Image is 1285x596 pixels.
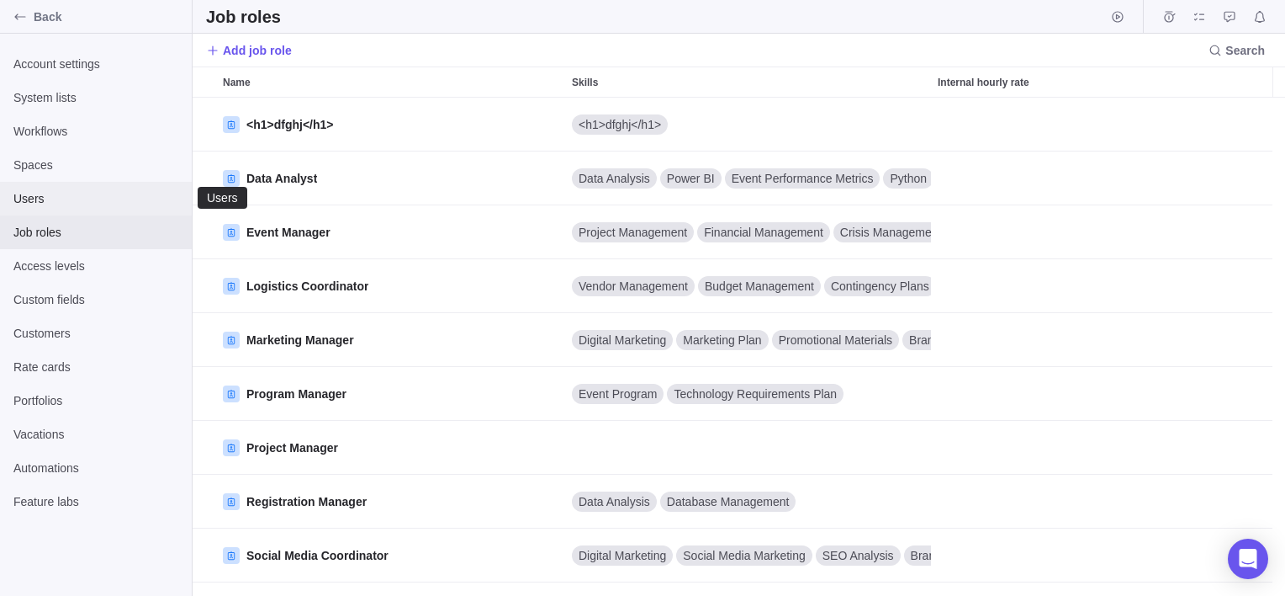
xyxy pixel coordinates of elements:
span: Promotional Materials [779,332,892,349]
div: Project Management, Financial Management, Crisis Management, Risk Management Plan [565,205,931,258]
span: Data Analysis [579,170,650,187]
span: Custom fields [13,291,178,308]
div: Open Intercom Messenger [1228,539,1268,579]
span: Portfolios [13,392,178,409]
div: Name [216,259,565,313]
span: Back [34,8,185,25]
div: Internal hourly rate [931,98,1158,152]
span: <h1>dfghj</h1> [579,116,661,133]
div: Skills [565,367,931,421]
div: Digital Marketing, Marketing Plan, Promotional Materials, Branding Strategy [565,313,931,366]
span: Workflows [13,123,178,140]
span: Feature labs [13,493,178,510]
span: Start timer [1106,5,1129,29]
div: Skills [565,475,931,529]
div: Skills [565,259,931,313]
span: Technology Requirements Plan [674,386,837,402]
span: Spaces [13,157,178,173]
span: Event Performance Metrics [732,170,874,187]
span: Search [1225,42,1265,59]
div: Skills [565,98,931,152]
span: Search [1202,39,1272,62]
span: Skills [572,74,598,91]
span: Automations [13,460,178,476]
a: Notifications [1248,13,1272,26]
span: Project Management [579,224,687,241]
div: <h1>dfghj</h1> [565,98,931,151]
div: Skills [565,313,931,367]
div: Internal hourly rate [931,152,1158,205]
div: Internal hourly rate [931,313,1158,367]
div: Event Program, Technology Requirements Plan [565,367,931,420]
span: SEO Analysis [822,547,894,564]
div: Name [216,367,565,421]
span: Project Manager [246,439,338,456]
span: Access levels [13,258,178,274]
span: Marketing Manager [246,332,354,349]
span: Account settings [13,56,178,72]
span: Social Media Coordinator [246,547,389,564]
div: Internal hourly rate [931,529,1158,583]
a: Approval requests [1218,13,1241,26]
span: Notifications [1248,5,1272,29]
div: Data Analysis, Database Management [565,475,931,528]
span: Budget Management [705,278,814,295]
span: Users [13,190,178,207]
span: Add job role [206,39,292,62]
span: Python [890,170,927,187]
span: Database Management [667,493,790,510]
div: Name [216,529,565,583]
div: Name [216,205,565,259]
span: Vacations [13,426,178,443]
div: Internal hourly rate [931,67,1158,97]
span: Digital Marketing [579,547,666,564]
span: Add job role [223,42,292,59]
span: Job roles [13,224,178,241]
div: Skills [565,421,931,475]
span: My assignments [1187,5,1211,29]
div: Skills [565,152,931,205]
span: Internal hourly rate [938,74,1029,91]
span: Vendor Management [579,278,688,295]
span: System lists [13,89,178,106]
div: Skills [565,205,931,259]
span: Event Program [579,386,657,402]
span: Crisis Management [840,224,942,241]
span: Contingency Plans [831,278,929,295]
span: Digital Marketing [579,332,666,349]
span: Branding [911,547,958,564]
div: Name [216,421,565,475]
div: Skills [565,67,931,97]
span: Event Manager [246,224,331,241]
span: <h1>dfghj</h1> [246,116,333,133]
span: Power BI [667,170,715,187]
span: Time logs [1157,5,1181,29]
div: Skills [565,529,931,583]
div: Name [216,152,565,205]
div: grid [193,98,1285,596]
div: Name [216,475,565,529]
span: Approval requests [1218,5,1241,29]
span: Social Media Marketing [683,547,806,564]
div: Internal hourly rate [931,367,1158,421]
span: Rate cards [13,359,178,375]
div: Name [216,313,565,367]
span: Registration Manager [246,493,367,510]
span: Financial Management [704,224,823,241]
div: Users [205,191,240,205]
div: Internal hourly rate [931,421,1158,475]
div: Name [216,67,565,97]
span: Customers [13,325,178,342]
span: Marketing Plan [683,332,761,349]
span: Data Analysis [579,493,650,510]
div: Internal hourly rate [931,205,1158,259]
div: Vendor Management, Budget Management, Contingency Plans [565,259,931,312]
span: Branding Strategy [909,332,1003,349]
div: Internal hourly rate [931,259,1158,313]
div: Data Analysis, Power BI, Event Performance Metrics, Python [565,152,931,205]
span: Program Manager [246,386,346,402]
span: Data Analyst [246,170,317,187]
div: Digital Marketing, Social Media Marketing, SEO Analysis, Branding, Content Creation [565,529,931,582]
div: Name [216,98,565,152]
span: Name [223,74,251,91]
